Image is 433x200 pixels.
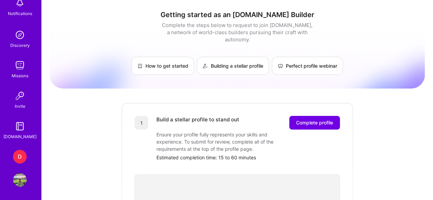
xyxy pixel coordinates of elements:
div: Build a stellar profile to stand out [156,116,239,130]
button: Complete profile [289,116,340,130]
img: User Avatar [13,173,27,187]
h1: Getting started as an [DOMAIN_NAME] Builder [50,11,425,19]
div: Discovery [10,42,30,49]
img: Invite [13,89,27,103]
div: Estimated completion time: 15 to 60 minutes [156,154,340,161]
a: How to get started [131,57,194,75]
img: Perfect profile webinar [278,63,283,69]
img: discovery [13,28,27,42]
img: guide book [13,119,27,133]
a: D [11,150,28,163]
img: How to get started [137,63,143,69]
span: Complete profile [296,119,333,126]
div: Missions [12,72,28,79]
div: Complete the steps below to request to join [DOMAIN_NAME], a network of world-class builders purs... [160,22,314,43]
div: 1 [135,116,148,130]
img: Building a stellar profile [203,63,208,69]
div: D [13,150,27,163]
a: Perfect profile webinar [272,57,343,75]
div: Notifications [8,10,32,17]
div: Ensure your profile fully represents your skills and experience. To submit for review, complete a... [156,131,293,152]
a: User Avatar [11,173,28,187]
div: Invite [15,103,25,110]
img: teamwork [13,58,27,72]
div: [DOMAIN_NAME] [3,133,37,140]
a: Building a stellar profile [197,57,269,75]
